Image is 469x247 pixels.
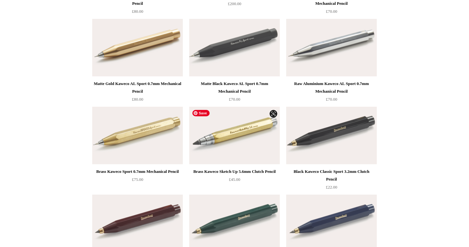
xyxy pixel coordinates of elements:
[326,9,337,14] span: £70.00
[189,80,280,106] a: Matte Black Kaweco AL Sport 0.7mm Mechanical Pencil £70.00
[92,107,183,164] a: Brass Kaweco Sport 0.7mm Mechanical Pencil Brass Kaweco Sport 0.7mm Mechanical Pencil
[286,80,377,106] a: Raw Aluminium Kaweco AL Sport 0.7mm Mechanical Pencil £70.00
[189,19,280,76] a: Matte Black Kaweco AL Sport 0.7mm Mechanical Pencil Matte Black Kaweco AL Sport 0.7mm Mechanical ...
[92,19,183,76] a: Matte Gold Kaweco AL Sport 0.7mm Mechanical Pencil Matte Gold Kaweco AL Sport 0.7mm Mechanical Pe...
[94,168,181,175] div: Brass Kaweco Sport 0.7mm Mechanical Pencil
[132,177,143,182] span: £75.00
[326,97,337,102] span: £70.00
[92,168,183,194] a: Brass Kaweco Sport 0.7mm Mechanical Pencil £75.00
[229,97,240,102] span: £70.00
[286,107,377,164] a: Black Kaweco Classic Sport 3.2mm Clutch Pencil Black Kaweco Classic Sport 3.2mm Clutch Pencil
[192,110,210,116] span: Save
[228,1,241,6] span: £200.00
[288,168,375,183] div: Black Kaweco Classic Sport 3.2mm Clutch Pencil
[92,19,183,76] img: Matte Gold Kaweco AL Sport 0.7mm Mechanical Pencil
[132,97,143,102] span: £80.00
[132,9,143,14] span: £80.00
[286,19,377,76] a: Raw Aluminium Kaweco AL Sport 0.7mm Mechanical Pencil Raw Aluminium Kaweco AL Sport 0.7mm Mechani...
[189,107,280,164] img: Brass Kaweco Sketch Up 5.6mm Clutch Pencil
[326,185,337,189] span: £22.00
[94,80,181,95] div: Matte Gold Kaweco AL Sport 0.7mm Mechanical Pencil
[288,80,375,95] div: Raw Aluminium Kaweco AL Sport 0.7mm Mechanical Pencil
[286,19,377,76] img: Raw Aluminium Kaweco AL Sport 0.7mm Mechanical Pencil
[189,19,280,76] img: Matte Black Kaweco AL Sport 0.7mm Mechanical Pencil
[92,80,183,106] a: Matte Gold Kaweco AL Sport 0.7mm Mechanical Pencil £80.00
[189,168,280,194] a: Brass Kaweco Sketch Up 5.6mm Clutch Pencil £45.00
[286,107,377,164] img: Black Kaweco Classic Sport 3.2mm Clutch Pencil
[286,168,377,194] a: Black Kaweco Classic Sport 3.2mm Clutch Pencil £22.00
[229,177,240,182] span: £45.00
[191,168,278,175] div: Brass Kaweco Sketch Up 5.6mm Clutch Pencil
[92,107,183,164] img: Brass Kaweco Sport 0.7mm Mechanical Pencil
[191,80,278,95] div: Matte Black Kaweco AL Sport 0.7mm Mechanical Pencil
[189,107,280,164] a: Brass Kaweco Sketch Up 5.6mm Clutch Pencil Brass Kaweco Sketch Up 5.6mm Clutch Pencil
